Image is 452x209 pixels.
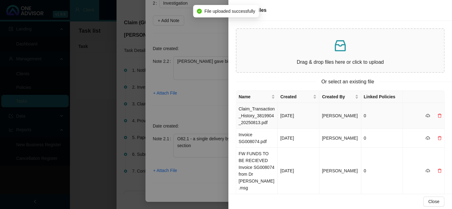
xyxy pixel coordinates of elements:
[236,103,278,129] td: Claim_Transaction_History_3819904_20250813.pdf
[426,169,430,173] span: cloud-download
[236,29,444,72] span: inboxDrag & drop files here or click to upload
[437,136,442,140] span: delete
[236,129,278,148] td: Invoice SG008074.pdf
[278,129,319,148] td: [DATE]
[333,38,348,53] span: inbox
[278,91,319,103] th: Created
[361,129,403,148] td: 0
[319,91,361,103] th: Created By
[437,114,442,118] span: delete
[426,136,430,140] span: cloud-download
[197,9,202,14] span: check-circle
[322,113,358,118] span: [PERSON_NAME]
[316,78,379,86] span: Or select an existing file
[437,169,442,173] span: delete
[204,8,255,15] span: File uploaded successfully
[322,93,353,100] span: Created By
[322,136,358,141] span: [PERSON_NAME]
[426,114,430,118] span: cloud-download
[423,197,444,207] button: Close
[428,198,439,205] span: Close
[361,103,403,129] td: 0
[236,91,278,103] th: Name
[361,148,403,194] td: 0
[322,168,358,173] span: [PERSON_NAME]
[236,148,278,194] td: FW FUNDS TO BE RECIEVED Invoice SG008074 from Dr [PERSON_NAME].msg
[280,93,312,100] span: Created
[239,93,270,100] span: Name
[241,58,439,66] p: Drag & drop files here or click to upload
[278,148,319,194] td: [DATE]
[361,91,403,103] th: Linked Policies
[278,103,319,129] td: [DATE]
[238,7,267,13] span: Attach Files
